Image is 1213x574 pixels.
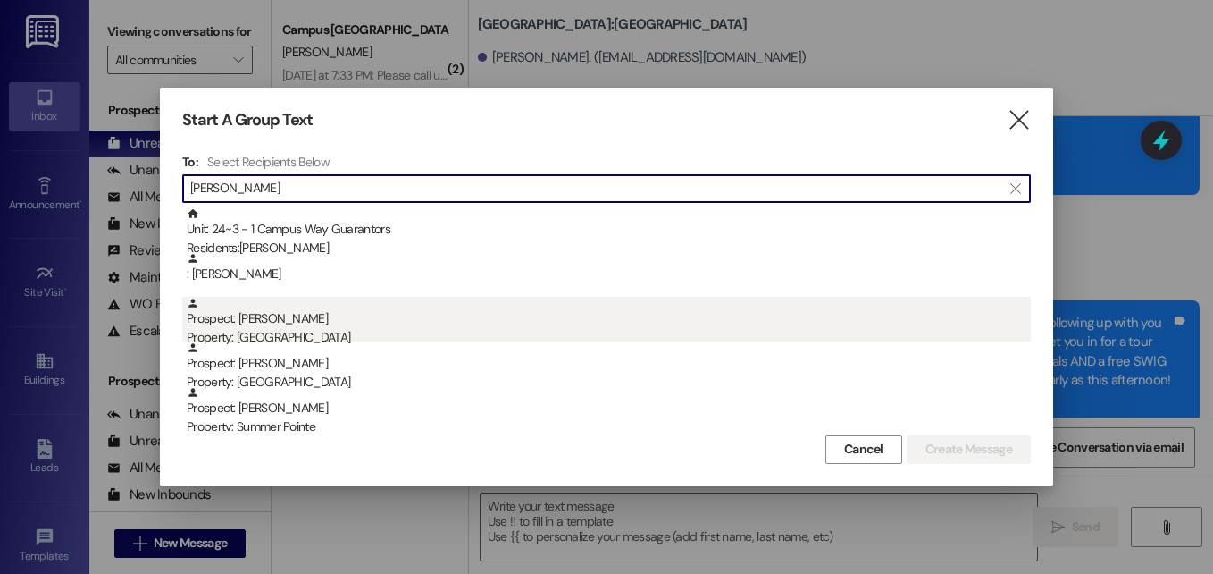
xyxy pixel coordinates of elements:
div: : [PERSON_NAME] [182,252,1031,297]
button: Clear text [1001,175,1030,202]
div: Property: [GEOGRAPHIC_DATA] [187,328,1031,347]
h3: To: [182,154,198,170]
div: Unit: 24~3 - 1 Campus Way Guarantors [187,207,1031,258]
h3: Start A Group Text [182,110,313,131]
button: Create Message [907,435,1031,464]
div: : [PERSON_NAME] [187,252,1031,283]
div: Prospect: [PERSON_NAME] [187,386,1031,437]
span: Cancel [844,440,883,459]
span: Create Message [925,440,1012,459]
div: Residents: [PERSON_NAME] [187,239,1031,257]
button: Cancel [825,435,902,464]
div: Property: [GEOGRAPHIC_DATA] [187,373,1031,392]
div: Prospect: [PERSON_NAME] [187,297,1031,348]
div: Prospect: [PERSON_NAME]Property: [GEOGRAPHIC_DATA] [182,342,1031,386]
i:  [1010,181,1020,196]
h4: Select Recipients Below [207,154,330,170]
div: Prospect: [PERSON_NAME]Property: Summer Pointe [182,386,1031,431]
div: Prospect: [PERSON_NAME] [187,342,1031,393]
input: Search for any contact or apartment [190,176,1001,201]
div: Unit: 24~3 - 1 Campus Way GuarantorsResidents:[PERSON_NAME] [182,207,1031,252]
div: Prospect: [PERSON_NAME]Property: [GEOGRAPHIC_DATA] [182,297,1031,342]
i:  [1007,111,1031,130]
div: Property: Summer Pointe [187,418,1031,436]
